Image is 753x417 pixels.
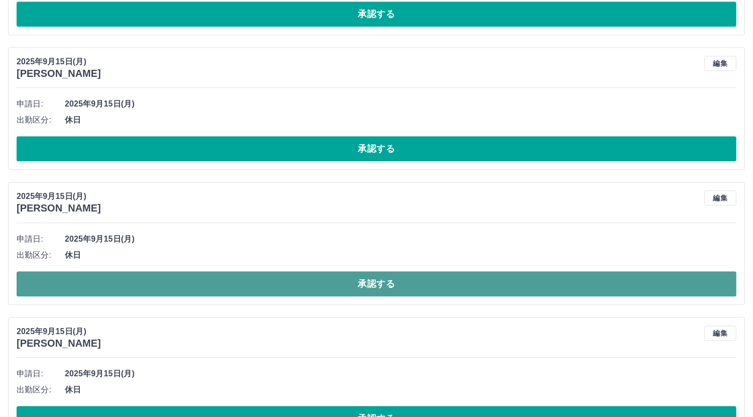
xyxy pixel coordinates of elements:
[17,326,101,338] p: 2025年9月15日(月)
[65,384,736,396] span: 休日
[17,56,101,68] p: 2025年9月15日(月)
[65,114,736,126] span: 休日
[17,271,736,296] button: 承認する
[17,114,65,126] span: 出勤区分:
[17,68,101,79] h3: [PERSON_NAME]
[704,326,736,341] button: 編集
[65,233,736,245] span: 2025年9月15日(月)
[17,190,101,202] p: 2025年9月15日(月)
[65,98,736,110] span: 2025年9月15日(月)
[17,249,65,261] span: 出勤区分:
[17,368,65,380] span: 申請日:
[17,202,101,214] h3: [PERSON_NAME]
[704,56,736,71] button: 編集
[17,136,736,161] button: 承認する
[704,190,736,205] button: 編集
[65,368,736,380] span: 2025年9月15日(月)
[17,98,65,110] span: 申請日:
[17,384,65,396] span: 出勤区分:
[17,338,101,349] h3: [PERSON_NAME]
[17,233,65,245] span: 申請日:
[17,2,736,27] button: 承認する
[65,249,736,261] span: 休日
